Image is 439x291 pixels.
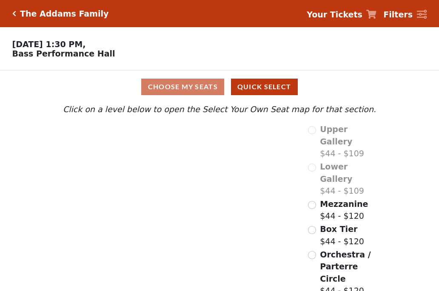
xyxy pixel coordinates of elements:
p: Click on a level below to open the Select Your Own Seat map for that section. [61,103,378,116]
label: $44 - $109 [320,123,378,160]
span: Upper Gallery [320,124,352,146]
label: $44 - $109 [320,161,378,197]
a: Filters [383,8,427,21]
strong: Filters [383,10,413,19]
label: $44 - $120 [320,223,364,247]
span: Orchestra / Parterre Circle [320,250,371,283]
path: Lower Gallery - Seats Available: 0 [110,147,213,179]
path: Upper Gallery - Seats Available: 0 [103,127,200,151]
button: Quick Select [231,79,298,95]
h5: The Addams Family [20,9,108,19]
strong: Your Tickets [307,10,362,19]
path: Orchestra / Parterre Circle - Seats Available: 161 [156,208,254,267]
span: Lower Gallery [320,162,352,184]
span: Box Tier [320,224,357,234]
a: Click here to go back to filters [12,11,16,17]
a: Your Tickets [307,8,376,21]
label: $44 - $120 [320,198,368,222]
span: Mezzanine [320,199,368,209]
